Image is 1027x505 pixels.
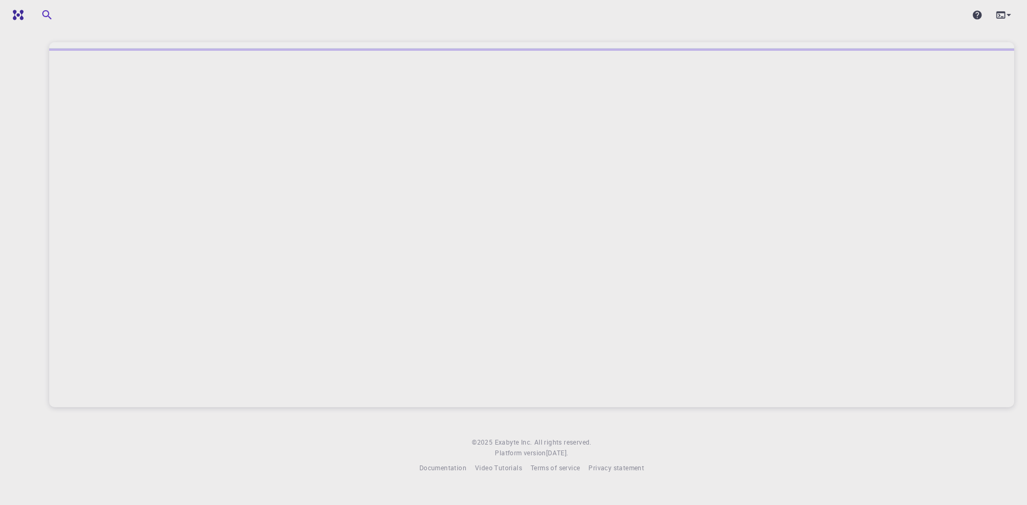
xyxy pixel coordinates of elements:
img: logo [9,10,24,20]
a: Privacy statement [588,463,644,473]
span: Video Tutorials [475,463,522,472]
span: Terms of service [531,463,580,472]
span: [DATE] . [546,448,569,457]
a: Terms of service [531,463,580,473]
span: Exabyte Inc. [495,438,532,446]
span: Platform version [495,448,546,459]
a: Video Tutorials [475,463,522,473]
a: Documentation [419,463,466,473]
a: Exabyte Inc. [495,437,532,448]
span: Privacy statement [588,463,644,472]
span: All rights reserved. [534,437,592,448]
span: Documentation [419,463,466,472]
span: © 2025 [472,437,494,448]
a: [DATE]. [546,448,569,459]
